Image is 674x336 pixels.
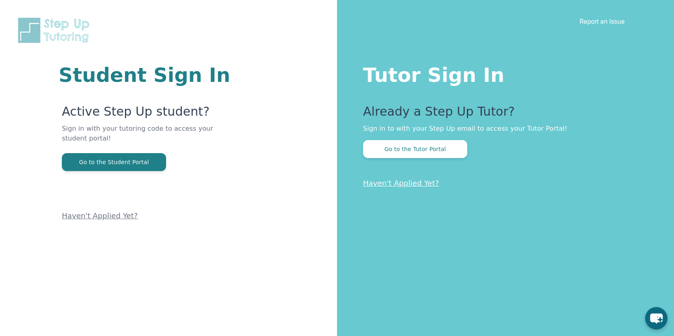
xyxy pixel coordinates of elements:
[363,62,641,85] h1: Tutor Sign In
[62,104,239,124] p: Active Step Up student?
[363,140,467,158] button: Go to the Tutor Portal
[363,124,641,134] p: Sign in to with your Step Up email to access your Tutor Portal!
[580,17,625,25] a: Report an Issue
[62,124,239,153] p: Sign in with your tutoring code to access your student portal!
[59,65,239,85] h1: Student Sign In
[363,104,641,124] p: Already a Step Up Tutor?
[363,145,467,153] a: Go to the Tutor Portal
[62,211,138,220] a: Haven't Applied Yet?
[645,307,667,329] button: chat-button
[62,158,166,166] a: Go to the Student Portal
[363,179,439,187] a: Haven't Applied Yet?
[16,16,94,44] img: Step Up Tutoring horizontal logo
[62,153,166,171] button: Go to the Student Portal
